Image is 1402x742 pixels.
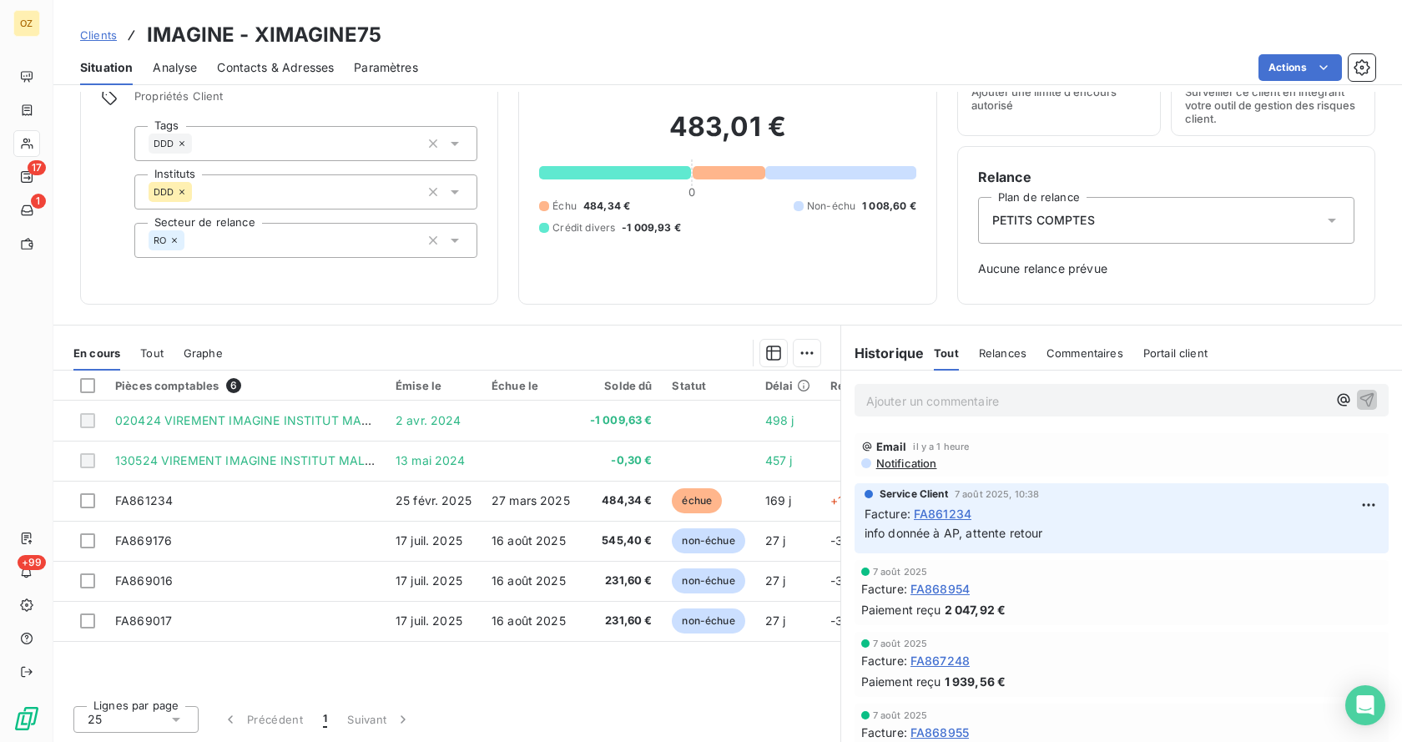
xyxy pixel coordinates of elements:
[590,379,653,392] div: Solde dû
[873,567,928,577] span: 7 août 2025
[28,160,46,175] span: 17
[184,233,198,248] input: Ajouter une valeur
[80,59,133,76] span: Situation
[910,724,969,741] span: FA868955
[492,379,570,392] div: Échue le
[913,442,969,452] span: il y a 1 heure
[115,413,386,427] span: 020424 VIREMENT IMAGINE INSTITUT MALAD
[862,199,916,214] span: 1 008,60 €
[765,573,786,588] span: 27 j
[337,702,421,737] button: Suivant
[955,489,1040,499] span: 7 août 2025, 10:38
[153,59,197,76] span: Analyse
[212,702,313,737] button: Précédent
[1258,54,1342,81] button: Actions
[672,528,744,553] span: non-échue
[861,601,941,618] span: Paiement reçu
[31,194,46,209] span: 1
[13,197,39,224] a: 1
[830,379,884,392] div: Retard
[765,493,792,507] span: 169 j
[910,652,970,669] span: FA867248
[396,573,462,588] span: 17 juil. 2025
[672,379,744,392] div: Statut
[115,613,172,628] span: FA869017
[13,164,39,190] a: 17
[590,452,653,469] span: -0,30 €
[396,379,472,392] div: Émise le
[865,505,910,522] span: Facture :
[492,533,566,548] span: 16 août 2025
[226,378,241,393] span: 6
[830,493,865,507] span: +139 j
[590,412,653,429] span: -1 009,63 €
[115,378,376,393] div: Pièces comptables
[115,573,173,588] span: FA869016
[552,220,615,235] span: Crédit divers
[115,533,172,548] span: FA869176
[154,187,174,197] span: DDD
[830,613,850,628] span: -3 j
[134,89,477,113] span: Propriétés Client
[672,568,744,593] span: non-échue
[1345,685,1385,725] div: Open Intercom Messenger
[865,526,1043,540] span: info donnée à AP, attente retour
[1046,346,1123,360] span: Commentaires
[140,346,164,360] span: Tout
[945,673,1006,690] span: 1 939,56 €
[396,493,472,507] span: 25 févr. 2025
[73,346,120,360] span: En cours
[880,487,948,502] span: Service Client
[841,343,925,363] h6: Historique
[13,705,40,732] img: Logo LeanPay
[971,85,1147,112] span: Ajouter une limite d’encours autorisé
[80,27,117,43] a: Clients
[861,580,907,598] span: Facture :
[765,413,794,427] span: 498 j
[590,573,653,589] span: 231,60 €
[217,59,334,76] span: Contacts & Adresses
[354,59,418,76] span: Paramètres
[861,724,907,741] span: Facture :
[492,573,566,588] span: 16 août 2025
[873,639,928,649] span: 7 août 2025
[945,601,1006,618] span: 2 047,92 €
[552,199,577,214] span: Échu
[1185,85,1361,125] span: Surveiller ce client en intégrant votre outil de gestion des risques client.
[672,608,744,633] span: non-échue
[192,136,205,151] input: Ajouter une valeur
[873,710,928,720] span: 7 août 2025
[992,212,1095,229] span: PETITS COMPTES
[313,702,337,737] button: 1
[396,613,462,628] span: 17 juil. 2025
[539,110,915,160] h2: 483,01 €
[583,199,630,214] span: 484,34 €
[979,346,1026,360] span: Relances
[396,453,466,467] span: 13 mai 2024
[184,346,223,360] span: Graphe
[590,613,653,629] span: 231,60 €
[688,185,695,199] span: 0
[396,413,461,427] span: 2 avr. 2024
[978,167,1354,187] h6: Relance
[910,580,970,598] span: FA868954
[765,613,786,628] span: 27 j
[861,652,907,669] span: Facture :
[765,533,786,548] span: 27 j
[876,440,907,453] span: Email
[80,28,117,42] span: Clients
[147,20,381,50] h3: IMAGINE - XIMAGINE75
[154,235,166,245] span: RO
[492,613,566,628] span: 16 août 2025
[590,492,653,509] span: 484,34 €
[978,260,1354,277] span: Aucune relance prévue
[192,184,205,199] input: Ajouter une valeur
[115,493,173,507] span: FA861234
[861,673,941,690] span: Paiement reçu
[830,533,850,548] span: -3 j
[765,379,810,392] div: Délai
[807,199,855,214] span: Non-échu
[492,493,570,507] span: 27 mars 2025
[1143,346,1208,360] span: Portail client
[875,457,937,470] span: Notification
